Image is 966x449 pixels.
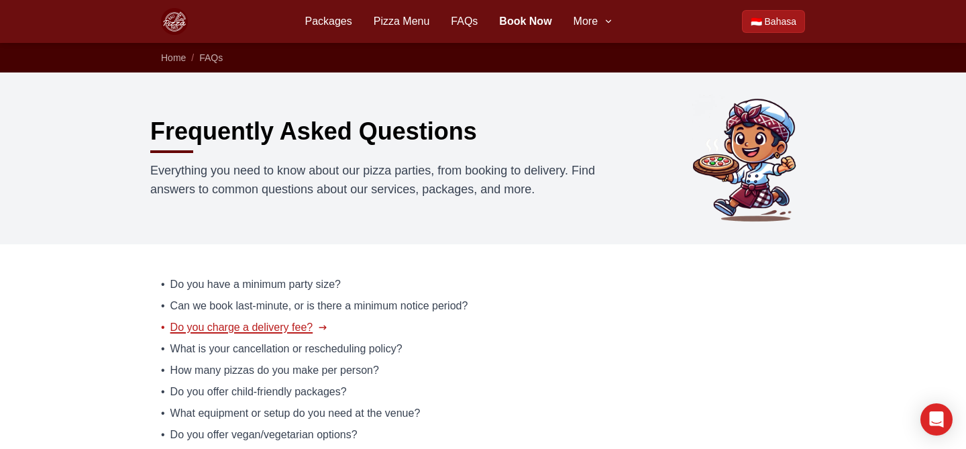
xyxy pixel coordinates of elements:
[161,427,165,443] span: •
[161,384,805,400] a: • Do you offer child-friendly packages?
[170,298,468,314] span: Can we book last-minute, or is there a minimum notice period?
[161,341,165,357] span: •
[161,405,165,421] span: •
[150,161,601,199] p: Everything you need to know about our pizza parties, from booking to delivery. Find answers to co...
[161,319,165,336] span: •
[687,94,816,223] img: Common questions about Bali Pizza Party
[161,362,805,379] a: • How many pizzas do you make per person?
[199,52,223,63] a: FAQs
[161,405,805,421] a: • What equipment or setup do you need at the venue?
[305,13,352,30] a: Packages
[161,8,188,35] img: Bali Pizza Party Logo
[161,52,186,63] a: Home
[170,277,341,293] span: Do you have a minimum party size?
[161,277,165,293] span: •
[150,118,477,145] h1: Frequently Asked Questions
[451,13,478,30] a: FAQs
[170,319,313,336] span: Do you charge a delivery fee?
[161,384,165,400] span: •
[574,13,614,30] button: More
[161,319,805,336] a: • Do you charge a delivery fee?
[191,51,194,64] li: /
[920,403,953,436] div: Open Intercom Messenger
[170,362,379,379] span: How many pizzas do you make per person?
[170,427,358,443] span: Do you offer vegan/vegetarian options?
[161,298,805,314] a: • Can we book last-minute, or is there a minimum notice period?
[161,362,165,379] span: •
[170,384,347,400] span: Do you offer child-friendly packages?
[161,277,805,293] a: • Do you have a minimum party size?
[161,298,165,314] span: •
[765,15,796,28] span: Bahasa
[499,13,551,30] a: Book Now
[574,13,598,30] span: More
[161,427,805,443] a: • Do you offer vegan/vegetarian options?
[161,341,805,357] a: • What is your cancellation or rescheduling policy?
[742,10,805,33] a: Beralih ke Bahasa Indonesia
[170,405,421,421] span: What equipment or setup do you need at the venue?
[374,13,430,30] a: Pizza Menu
[170,341,402,357] span: What is your cancellation or rescheduling policy?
